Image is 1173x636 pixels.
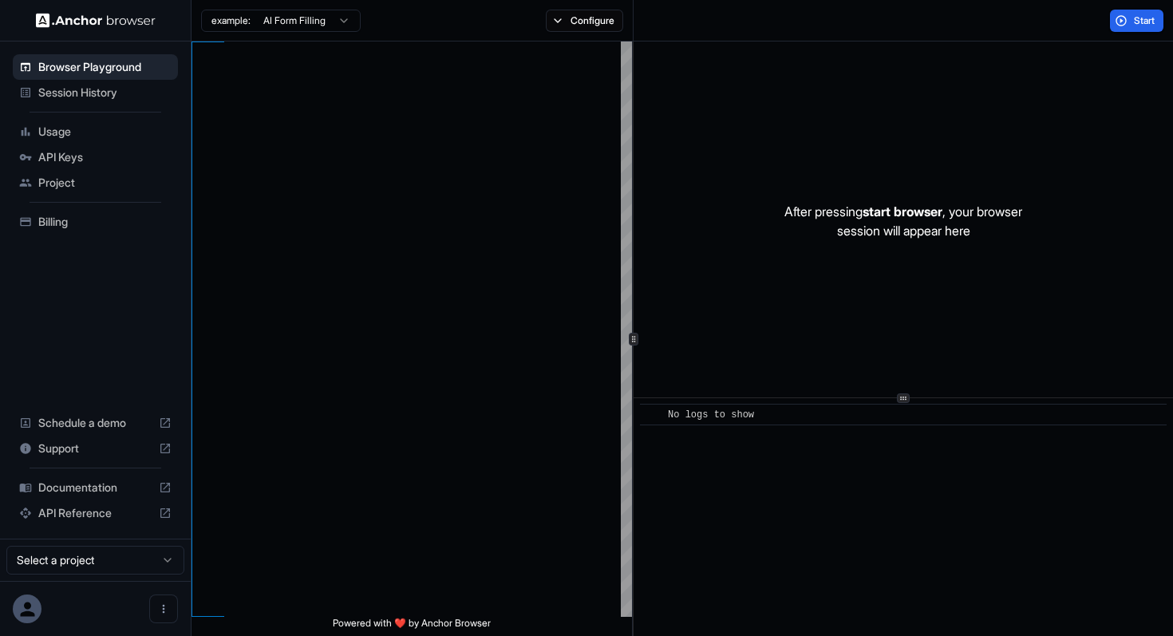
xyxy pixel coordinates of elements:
span: API Reference [38,505,152,521]
span: API Keys [38,149,172,165]
span: start browser [863,203,942,219]
div: Documentation [13,475,178,500]
div: Browser Playground [13,54,178,80]
span: Billing [38,214,172,230]
span: Powered with ❤️ by Anchor Browser [333,617,491,636]
span: Browser Playground [38,59,172,75]
span: Usage [38,124,172,140]
span: Support [38,440,152,456]
span: example: [211,14,251,27]
div: API Keys [13,144,178,170]
div: Billing [13,209,178,235]
div: Support [13,436,178,461]
div: Schedule a demo [13,410,178,436]
span: Documentation [38,480,152,496]
span: Schedule a demo [38,415,152,431]
div: Project [13,170,178,196]
button: Configure [546,10,623,32]
span: Start [1134,14,1156,27]
div: API Reference [13,500,178,526]
span: ​ [648,407,656,423]
p: After pressing , your browser session will appear here [784,202,1022,240]
span: No logs to show [668,409,754,421]
button: Open menu [149,595,178,623]
img: Anchor Logo [36,13,156,28]
span: Session History [38,85,172,101]
div: Usage [13,119,178,144]
button: Start [1110,10,1163,32]
div: Session History [13,80,178,105]
span: Project [38,175,172,191]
